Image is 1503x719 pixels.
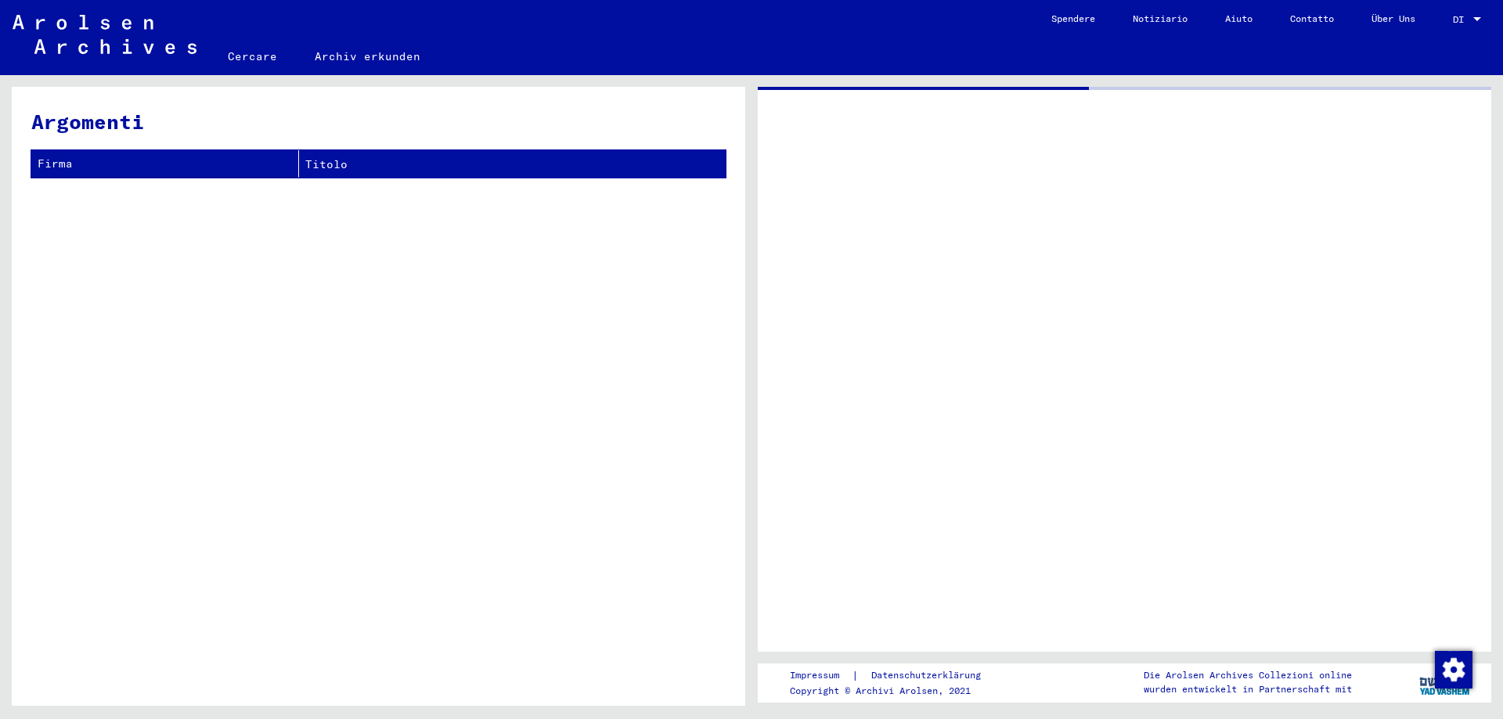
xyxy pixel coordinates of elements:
[296,38,439,75] a: Archiv erkunden
[31,109,144,135] font: Argomenti
[859,667,1000,684] a: Datenschutzerklärung
[1133,13,1188,24] font: Notiziario
[1290,13,1334,24] font: Contatto
[790,685,971,696] font: Copyright © Archivi Arolsen, 2021
[1416,663,1475,702] img: yv_logo.png
[852,668,859,682] font: |
[1453,13,1464,25] font: DI
[305,157,348,171] font: Titolo
[1435,651,1472,688] img: Zustimmung ändern
[315,49,420,63] font: Archiv erkunden
[228,49,277,63] font: Cercare
[1051,13,1095,24] font: Spendere
[871,669,981,681] font: Datenschutzerklärung
[1144,683,1352,695] font: wurden entwickelt in Partnerschaft mit
[1371,13,1415,24] font: Über Uns
[790,669,839,681] font: Impressum
[38,156,73,171] font: Firma
[790,667,852,684] a: Impressum
[13,15,196,54] img: Arolsen_neg.svg
[209,38,296,75] a: Cercare
[1225,13,1252,24] font: Aiuto
[1144,669,1352,681] font: Die Arolsen Archives Collezioni online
